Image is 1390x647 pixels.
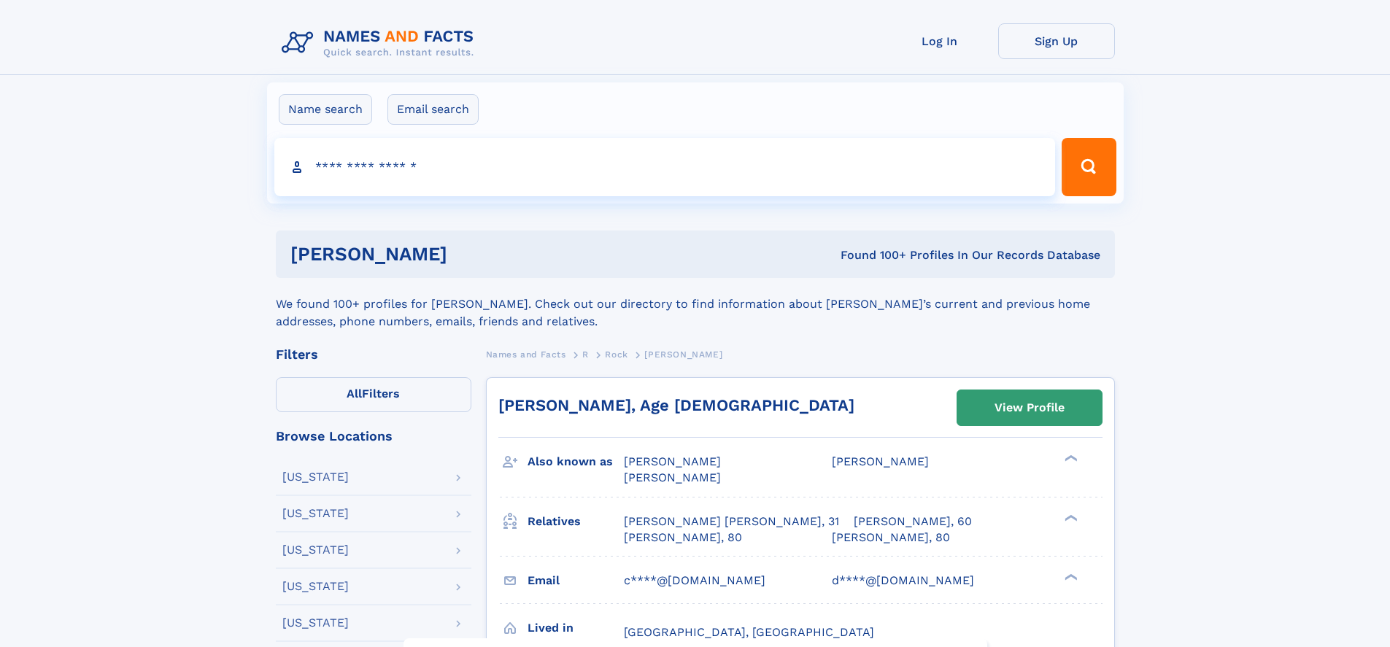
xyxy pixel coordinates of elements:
[276,430,471,443] div: Browse Locations
[1061,454,1078,463] div: ❯
[290,245,644,263] h1: [PERSON_NAME]
[957,390,1102,425] a: View Profile
[605,345,628,363] a: Rock
[528,509,624,534] h3: Relatives
[276,348,471,361] div: Filters
[1062,138,1116,196] button: Search Button
[276,377,471,412] label: Filters
[644,349,722,360] span: [PERSON_NAME]
[624,454,721,468] span: [PERSON_NAME]
[276,23,486,63] img: Logo Names and Facts
[605,349,628,360] span: Rock
[528,568,624,593] h3: Email
[624,470,721,484] span: [PERSON_NAME]
[881,23,998,59] a: Log In
[644,247,1100,263] div: Found 100+ Profiles In Our Records Database
[998,23,1115,59] a: Sign Up
[624,514,839,530] a: [PERSON_NAME] [PERSON_NAME], 31
[347,387,362,400] span: All
[276,278,1115,330] div: We found 100+ profiles for [PERSON_NAME]. Check out our directory to find information about [PERS...
[1061,513,1078,522] div: ❯
[486,345,566,363] a: Names and Facts
[832,530,950,546] a: [PERSON_NAME], 80
[282,471,349,483] div: [US_STATE]
[1061,572,1078,581] div: ❯
[582,349,589,360] span: R
[624,530,742,546] a: [PERSON_NAME], 80
[854,514,972,530] a: [PERSON_NAME], 60
[582,345,589,363] a: R
[498,396,854,414] a: [PERSON_NAME], Age [DEMOGRAPHIC_DATA]
[832,454,929,468] span: [PERSON_NAME]
[624,625,874,639] span: [GEOGRAPHIC_DATA], [GEOGRAPHIC_DATA]
[282,617,349,629] div: [US_STATE]
[279,94,372,125] label: Name search
[282,581,349,592] div: [US_STATE]
[528,616,624,640] h3: Lived in
[274,138,1056,196] input: search input
[387,94,479,125] label: Email search
[282,544,349,556] div: [US_STATE]
[282,508,349,519] div: [US_STATE]
[995,391,1065,425] div: View Profile
[528,449,624,474] h3: Also known as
